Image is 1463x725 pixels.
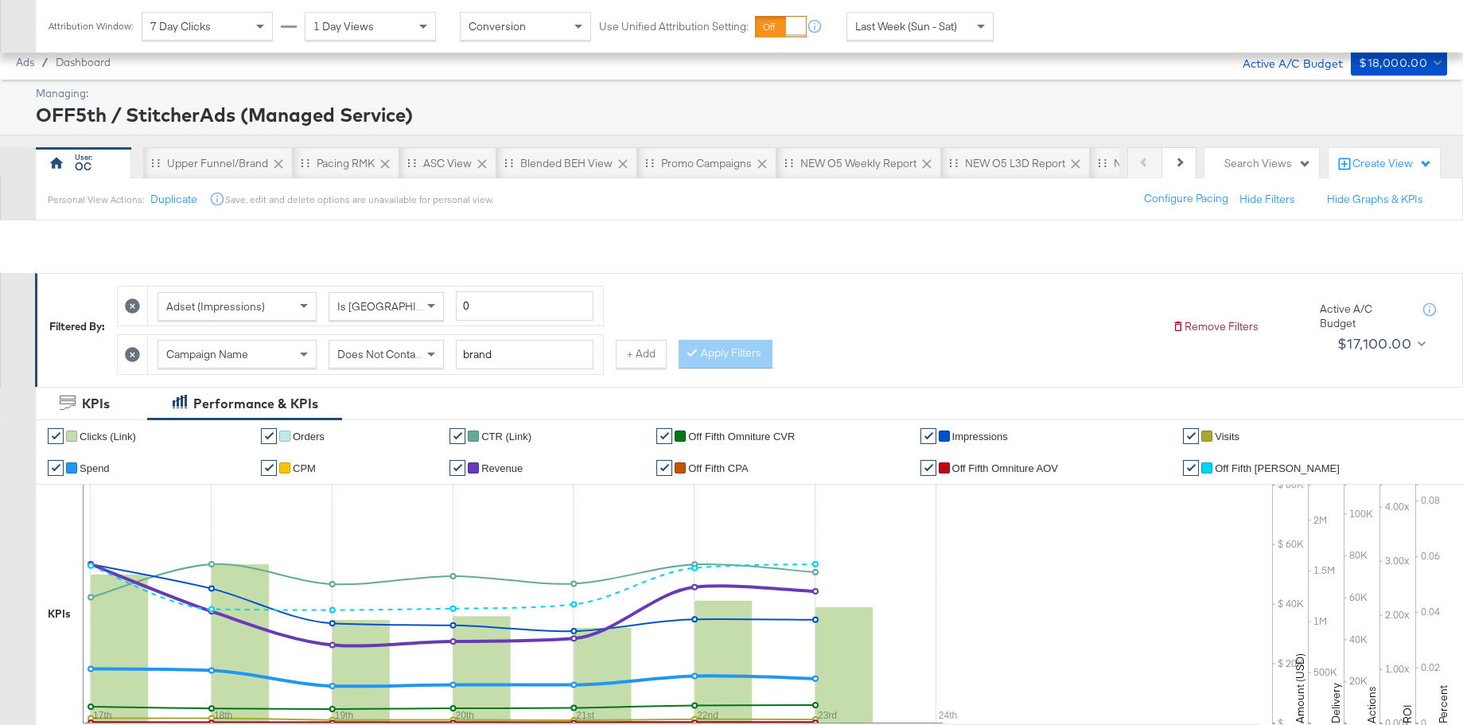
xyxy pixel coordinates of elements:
div: NEW O5 L3D Report [965,156,1065,171]
a: Dashboard [56,56,111,68]
button: $18,000.00 [1351,50,1447,76]
a: ✔ [48,428,64,444]
div: Drag to reorder tab [1098,158,1107,167]
div: Drag to reorder tab [784,158,793,167]
button: + Add [616,340,667,368]
button: $17,100.00 [1331,331,1430,357]
a: ✔ [261,428,277,444]
button: Remove Filters [1172,319,1259,334]
div: Upper Funnel/Brand [167,156,268,171]
input: Enter a search term [456,340,593,369]
span: Orders [293,431,325,442]
div: Pacing RMK [317,156,375,171]
a: ✔ [920,460,936,476]
text: Percent [1436,685,1450,723]
div: Drag to reorder tab [504,158,513,167]
a: ✔ [1183,460,1199,476]
div: $18,000.00 [1359,53,1427,73]
div: Filtered By: [49,319,105,334]
span: Impressions [952,431,1008,442]
div: NEW O5 Weekly Report [800,156,916,171]
div: Blended BEH View [520,156,613,171]
div: Create View [1352,156,1432,172]
div: OFF5th / StitcherAds (Managed Service) [36,101,1443,128]
span: CPM [293,462,316,474]
button: Hide Filters [1239,192,1295,207]
span: / [34,56,56,68]
a: ✔ [261,460,277,476]
div: Active A/C Budget [1226,50,1343,74]
div: Search Views [1224,156,1311,171]
a: ✔ [449,460,465,476]
div: Attribution Window: [48,21,134,32]
a: ✔ [449,428,465,444]
button: Configure Pacing [1133,185,1239,213]
span: Revenue [481,462,523,474]
span: CTR (Link) [481,431,531,442]
div: ASC View [423,156,472,171]
div: NEW O5 Daily ROAS [1114,156,1214,171]
div: Drag to reorder tab [301,158,309,167]
div: OC [75,159,91,174]
span: 7 Day Clicks [150,19,211,33]
div: Performance & KPIs [193,395,318,413]
div: KPIs [48,606,71,622]
span: Last Week (Sun - Sat) [855,19,957,33]
span: 1 Day Views [313,19,374,33]
text: Actions [1364,686,1379,723]
div: Personal View Actions: [48,193,144,206]
div: KPIs [82,395,110,413]
span: Off Fifth Omniture AOV [952,462,1058,474]
a: ✔ [656,428,672,444]
a: ✔ [1183,428,1199,444]
input: Enter a number [456,291,593,321]
span: Visits [1215,431,1239,442]
text: ROI [1400,704,1414,723]
a: ✔ [656,460,672,476]
text: Delivery [1329,683,1343,723]
text: Amount (USD) [1293,653,1307,723]
label: Use Unified Attribution Setting: [599,19,749,34]
span: Is [GEOGRAPHIC_DATA] [337,299,459,314]
span: Adset (Impressions) [166,299,265,314]
div: Promo Campaigns [661,156,752,171]
button: Duplicate [150,192,197,207]
div: Drag to reorder tab [407,158,416,167]
span: Ads [16,56,34,68]
div: Save, edit and delete options are unavailable for personal view. [225,193,493,206]
span: Clicks (Link) [80,431,136,442]
span: off fifth CPA [688,462,748,474]
a: ✔ [920,428,936,444]
button: Hide Graphs & KPIs [1327,192,1423,207]
a: ✔ [48,460,64,476]
span: Off Fifth [PERSON_NAME] [1215,462,1340,474]
div: Active A/C Budget [1320,302,1407,331]
div: $17,100.00 [1337,332,1411,356]
span: Spend [80,462,110,474]
div: Drag to reorder tab [949,158,958,167]
span: Conversion [469,19,526,33]
div: Drag to reorder tab [151,158,160,167]
span: Off Fifth Omniture CVR [688,431,795,442]
span: Does Not Contain [337,347,424,361]
div: Managing: [36,86,1443,101]
span: Campaign Name [166,347,248,361]
div: Drag to reorder tab [645,158,654,167]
